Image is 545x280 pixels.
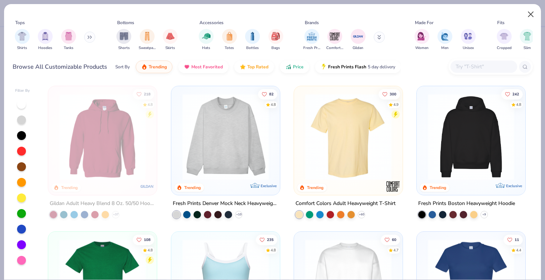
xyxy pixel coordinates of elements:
[141,64,147,70] img: trending.gif
[303,45,320,51] span: Fresh Prints
[393,248,399,253] div: 4.7
[13,62,107,71] div: Browse All Customizable Products
[120,32,128,40] img: Shorts Image
[520,29,535,51] div: filter for Slim
[139,45,156,51] span: Sweatpants
[497,29,512,51] div: filter for Cropped
[202,32,211,40] img: Hats Image
[271,45,280,51] span: Bags
[303,29,320,51] button: filter button
[222,29,237,51] div: filter for Totes
[247,64,268,70] span: Top Rated
[234,61,274,73] button: Top Rated
[461,29,476,51] div: filter for Unisex
[136,61,172,73] button: Trending
[240,64,246,70] img: TopRated.gif
[353,45,363,51] span: Gildan
[351,29,366,51] div: filter for Gildan
[353,31,364,42] img: Gildan Image
[15,19,25,26] div: Tops
[437,29,452,51] button: filter button
[351,29,366,51] button: filter button
[255,235,277,245] button: Like
[140,179,155,194] img: Gildan logo
[149,64,167,70] span: Trending
[305,19,319,26] div: Brands
[199,19,224,26] div: Accessories
[390,92,396,96] span: 300
[463,45,474,51] span: Unisex
[184,64,190,70] img: most_fav.gif
[523,32,531,40] img: Slim Image
[165,45,175,51] span: Skirts
[392,238,396,242] span: 60
[17,45,27,51] span: Shirts
[520,29,535,51] button: filter button
[414,29,429,51] button: filter button
[441,45,449,51] span: Men
[261,183,277,188] span: Exclusive
[245,29,260,51] button: filter button
[179,94,272,180] img: f5d85501-0dbb-4ee4-b115-c08fa3845d83
[143,32,151,40] img: Sweatpants Image
[515,238,519,242] span: 11
[315,61,401,73] button: Fresh Prints Flash5 day delivery
[61,29,76,51] button: filter button
[117,19,134,26] div: Bottoms
[503,235,523,245] button: Like
[464,32,472,40] img: Unisex Image
[368,63,395,71] span: 5 day delivery
[144,92,151,96] span: 218
[236,212,241,217] span: + 10
[280,61,309,73] button: Price
[306,31,317,42] img: Fresh Prints Image
[133,89,154,99] button: Like
[329,31,340,42] img: Comfort Colors Image
[455,62,512,71] input: Try "T-Shirt"
[417,32,426,40] img: Women Image
[328,64,366,70] span: Fresh Prints Flash
[199,29,214,51] button: filter button
[144,238,151,242] span: 108
[516,102,521,107] div: 4.8
[524,7,538,22] button: Close
[15,88,30,94] div: Filter By
[321,64,327,70] img: flash.gif
[166,32,175,40] img: Skirts Image
[163,29,178,51] div: filter for Skirts
[38,45,52,51] span: Hoodies
[139,29,156,51] button: filter button
[115,64,130,70] div: Sort By
[268,29,283,51] div: filter for Bags
[497,19,505,26] div: Fits
[38,29,53,51] div: filter for Hoodies
[418,199,515,208] div: Fresh Prints Boston Heavyweight Hoodie
[50,199,155,208] div: Gildan Adult Heavy Blend 8 Oz. 50/50 Hooded Sweatshirt
[178,61,228,73] button: Most Favorited
[497,29,512,51] button: filter button
[148,102,153,107] div: 4.8
[301,94,395,180] img: 029b8af0-80e6-406f-9fdc-fdf898547912
[326,45,343,51] span: Comfort Colors
[56,94,149,180] img: 01756b78-01f6-4cc6-8d8a-3c30c1a0c8ac
[359,212,364,217] span: + 60
[501,89,523,99] button: Like
[516,248,521,253] div: 4.4
[113,212,119,217] span: + 37
[15,29,30,51] button: filter button
[482,212,486,217] span: + 9
[424,94,518,180] img: 91acfc32-fd48-4d6b-bdad-a4c1a30ac3fc
[303,29,320,51] div: filter for Fresh Prints
[199,29,214,51] div: filter for Hats
[267,238,273,242] span: 235
[506,183,522,188] span: Exclusive
[64,45,73,51] span: Tanks
[15,29,30,51] div: filter for Shirts
[270,102,275,107] div: 4.8
[379,89,400,99] button: Like
[148,248,153,253] div: 4.8
[116,29,131,51] div: filter for Shorts
[415,19,433,26] div: Made For
[245,29,260,51] div: filter for Bottles
[246,45,259,51] span: Bottles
